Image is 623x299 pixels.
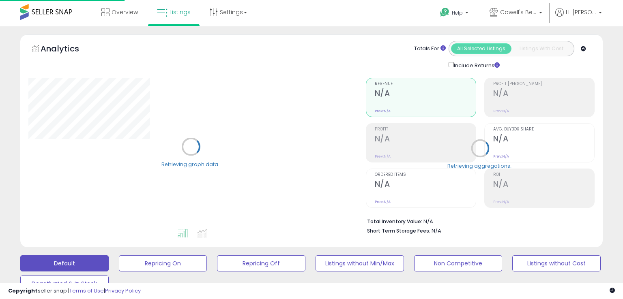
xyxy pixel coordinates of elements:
h5: Analytics [41,43,95,56]
button: Repricing On [119,255,207,271]
div: Include Returns [443,60,509,70]
a: Hi [PERSON_NAME] [555,8,602,26]
div: Retrieving aggregations.. [447,162,513,169]
button: All Selected Listings [451,43,511,54]
button: Non Competitive [414,255,503,271]
span: Hi [PERSON_NAME] [566,8,596,16]
a: Help [434,1,477,26]
a: Privacy Policy [105,287,141,295]
button: Deactivated & In Stock [20,276,109,292]
button: Default [20,255,109,271]
i: Get Help [440,7,450,17]
strong: Copyright [8,287,38,295]
span: Overview [112,8,138,16]
span: Help [452,9,463,16]
span: Listings [170,8,191,16]
button: Listings With Cost [511,43,571,54]
div: Retrieving graph data.. [161,160,221,168]
div: seller snap | | [8,287,141,295]
a: Terms of Use [69,287,104,295]
button: Listings without Cost [512,255,601,271]
div: Totals For [414,45,446,53]
button: Repricing Off [217,255,305,271]
span: Cowell's Beach N' Bikini [GEOGRAPHIC_DATA] [500,8,537,16]
button: Listings without Min/Max [316,255,404,271]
